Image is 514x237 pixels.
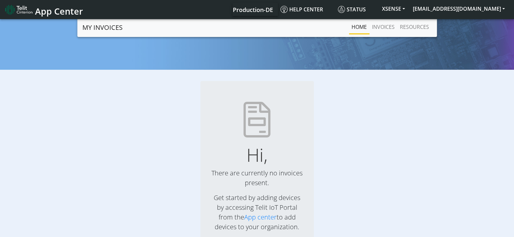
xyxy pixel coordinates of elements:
h1: Hi, [211,144,304,166]
p: There are currently no invoices present. [211,168,304,188]
a: Status [335,3,378,16]
span: Production-DE [233,6,273,14]
button: [EMAIL_ADDRESS][DOMAIN_NAME] [409,3,509,15]
button: XSENSE [378,3,409,15]
img: logo-telit-cinterion-gw-new.png [5,5,32,15]
a: RESOURCES [397,20,432,33]
a: Your current platform instance [233,3,273,16]
span: App Center [35,5,83,17]
img: knowledge.svg [281,6,288,13]
p: Get started by adding devices by accessing Telit IoT Portal from the to add devices to your organ... [211,193,304,232]
a: MY INVOICES [82,21,123,34]
a: Home [349,20,369,33]
a: INVOICES [369,20,397,33]
a: App center [244,213,277,221]
a: Help center [278,3,335,16]
a: App Center [5,3,82,17]
span: Help center [281,6,323,13]
img: status.svg [338,6,345,13]
span: Status [338,6,366,13]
